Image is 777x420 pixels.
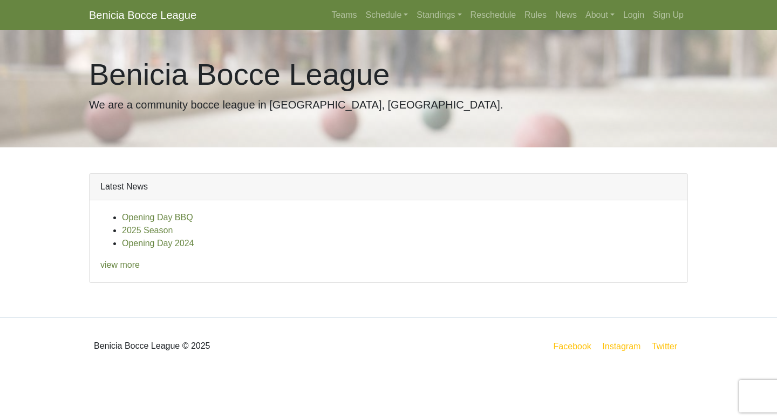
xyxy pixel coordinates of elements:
a: Twitter [650,340,686,353]
a: Schedule [362,4,413,26]
p: We are a community bocce league in [GEOGRAPHIC_DATA], [GEOGRAPHIC_DATA]. [89,97,688,113]
a: Sign Up [649,4,688,26]
h1: Benicia Bocce League [89,56,688,92]
div: Benicia Bocce League © 2025 [81,327,388,365]
a: Facebook [551,340,594,353]
a: Reschedule [466,4,521,26]
a: Benicia Bocce League [89,4,196,26]
a: 2025 Season [122,226,173,235]
a: Standings [412,4,466,26]
a: Opening Day 2024 [122,239,194,248]
div: Latest News [90,174,687,200]
a: About [581,4,619,26]
a: Rules [520,4,551,26]
a: Opening Day BBQ [122,213,193,222]
a: News [551,4,581,26]
a: Instagram [600,340,643,353]
a: Login [619,4,649,26]
a: view more [100,260,140,269]
a: Teams [327,4,361,26]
